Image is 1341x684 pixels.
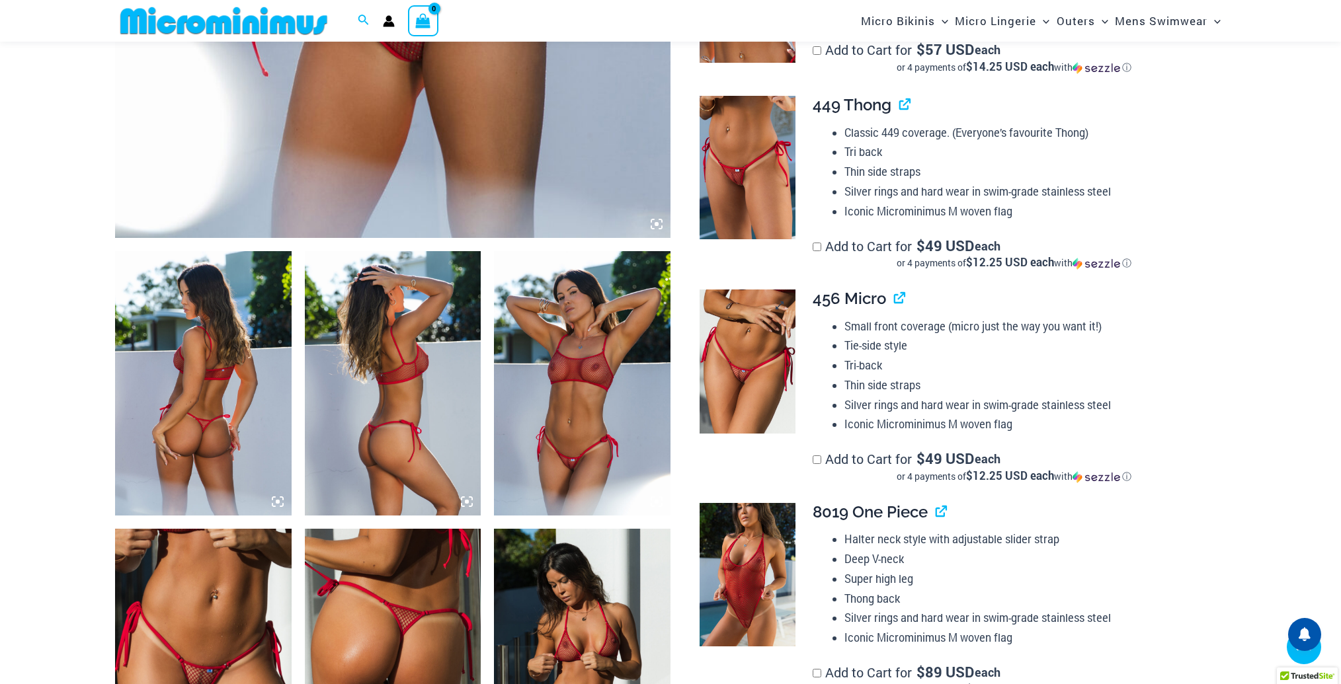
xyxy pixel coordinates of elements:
[916,236,925,255] span: $
[700,96,795,239] img: Summer Storm Red 449 Thong
[935,4,948,38] span: Menu Toggle
[975,665,1000,679] span: each
[844,589,1215,609] li: Thong back
[813,41,1215,74] label: Add to Cart for
[813,237,1215,270] label: Add to Cart for
[813,470,1215,483] div: or 4 payments of with
[858,4,952,38] a: Micro BikinisMenu ToggleMenu Toggle
[844,182,1215,202] li: Silver rings and hard wear in swim-grade stainless steel
[916,665,974,679] span: 89 USD
[975,239,1000,252] span: each
[813,450,1215,483] label: Add to Cart for
[916,43,974,56] span: 57 USD
[813,61,1215,74] div: or 4 payments of with
[952,4,1053,38] a: Micro LingerieMenu ToggleMenu Toggle
[856,2,1226,40] nav: Site Navigation
[844,142,1215,162] li: Tri back
[861,4,935,38] span: Micro Bikinis
[1053,4,1112,38] a: OutersMenu ToggleMenu Toggle
[844,317,1215,336] li: Small front coverage (micro just the way you want it!)
[844,608,1215,628] li: Silver rings and hard wear in swim-grade stainless steel
[916,449,925,468] span: $
[916,40,925,59] span: $
[115,6,333,36] img: MM SHOP LOGO FLAT
[813,502,928,521] span: 8019 One Piece
[1057,4,1095,38] span: Outers
[916,452,974,465] span: 49 USD
[494,251,670,515] img: Summer Storm Red 332 Crop Top 449 Thong
[1095,4,1108,38] span: Menu Toggle
[813,669,821,677] input: Add to Cart for$89 USD eachor 4 payments of$22.25 USD eachwithSezzle Click to learn more about Se...
[813,256,1215,270] div: or 4 payments of$12.25 USD eachwithSezzle Click to learn more about Sezzle
[844,123,1215,143] li: Classic 449 coverage. (Everyone’s favourite Thong)
[844,395,1215,415] li: Silver rings and hard wear in swim-grade stainless steel
[844,549,1215,569] li: Deep V-neck
[844,569,1215,589] li: Super high leg
[1073,471,1120,483] img: Sezzle
[1036,4,1049,38] span: Menu Toggle
[700,289,795,434] img: Summer Storm Red 456 Micro
[408,5,438,36] a: View Shopping Cart, empty
[1112,4,1224,38] a: Mens SwimwearMenu ToggleMenu Toggle
[305,251,481,515] img: Summer Storm Red 332 Crop Top 449 Thong
[844,356,1215,375] li: Tri-back
[844,202,1215,221] li: Iconic Microminimus M woven flag
[813,243,821,251] input: Add to Cart for$49 USD eachor 4 payments of$12.25 USD eachwithSezzle Click to learn more about Se...
[1073,258,1120,270] img: Sezzle
[813,61,1215,74] div: or 4 payments of$14.25 USD eachwithSezzle Click to learn more about Sezzle
[115,251,292,515] img: Summer Storm Red 332 Crop Top 449 Thong
[700,503,795,647] img: Summer Storm Red 8019 One Piece
[1115,4,1207,38] span: Mens Swimwear
[844,529,1215,549] li: Halter neck style with adjustable slider strap
[844,162,1215,182] li: Thin side straps
[813,455,821,464] input: Add to Cart for$49 USD eachor 4 payments of$12.25 USD eachwithSezzle Click to learn more about Se...
[955,4,1036,38] span: Micro Lingerie
[916,662,925,681] span: $
[813,256,1215,270] div: or 4 payments of with
[916,239,974,252] span: 49 USD
[966,59,1054,74] span: $14.25 USD each
[813,470,1215,483] div: or 4 payments of$12.25 USD eachwithSezzle Click to learn more about Sezzle
[813,289,886,308] span: 456 Micro
[813,46,821,55] input: Add to Cart for$57 USD eachor 4 payments of$14.25 USD eachwithSezzle Click to learn more about Se...
[1073,62,1120,74] img: Sezzle
[844,414,1215,434] li: Iconic Microminimus M woven flag
[975,452,1000,465] span: each
[358,13,370,30] a: Search icon link
[966,254,1054,270] span: $12.25 USD each
[383,15,395,27] a: Account icon link
[975,43,1000,56] span: each
[844,336,1215,356] li: Tie-side style
[1207,4,1221,38] span: Menu Toggle
[844,375,1215,395] li: Thin side straps
[844,628,1215,648] li: Iconic Microminimus M woven flag
[966,468,1054,483] span: $12.25 USD each
[813,95,891,114] span: 449 Thong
